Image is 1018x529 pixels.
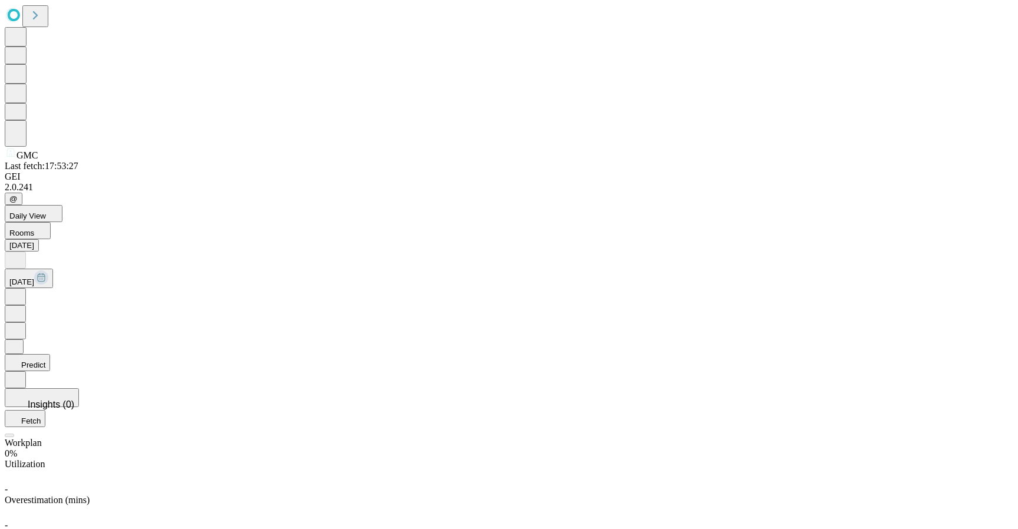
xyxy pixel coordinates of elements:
[9,277,34,286] span: [DATE]
[5,459,45,469] span: Utilization
[9,229,34,237] span: Rooms
[5,193,22,205] button: @
[5,269,53,288] button: [DATE]
[5,171,1013,182] div: GEI
[5,354,50,371] button: Predict
[5,495,90,505] span: Overestimation (mins)
[5,222,51,239] button: Rooms
[5,205,62,222] button: Daily View
[5,388,79,407] button: Insights (0)
[5,182,1013,193] div: 2.0.241
[5,448,17,458] span: 0%
[5,239,39,252] button: [DATE]
[9,211,46,220] span: Daily View
[5,438,42,448] span: Workplan
[9,194,18,203] span: @
[5,484,8,494] span: -
[16,150,38,160] span: GMC
[28,399,74,409] span: Insights (0)
[5,410,45,427] button: Fetch
[5,161,78,171] span: Last fetch: 17:53:27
